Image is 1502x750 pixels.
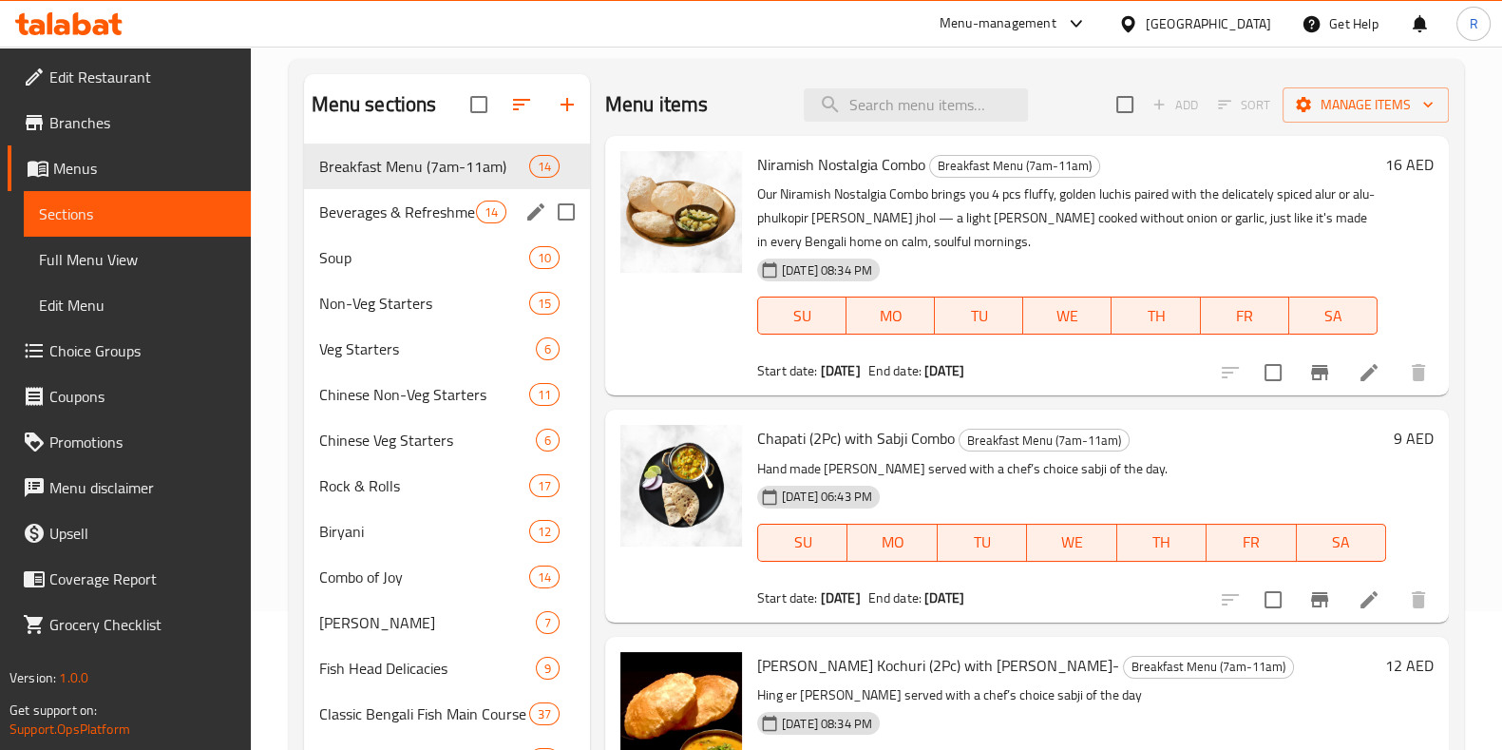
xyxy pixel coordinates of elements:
[49,613,236,636] span: Grocery Checklist
[1125,529,1199,556] span: TH
[39,202,236,225] span: Sections
[24,237,251,282] a: Full Menu View
[319,702,529,725] div: Classic Bengali Fish Main Course
[319,474,529,497] span: Rock & Rolls
[49,339,236,362] span: Choice Groups
[757,358,818,383] span: Start date:
[304,189,590,235] div: Beverages & Refreshments14edit
[757,183,1378,254] p: Our Niramish Nostalgia Combo brings you 4 pcs fluffy, golden luchis paired with the delicately sp...
[1201,297,1289,335] button: FR
[477,203,505,221] span: 14
[1206,90,1283,120] span: Select section first
[1297,577,1342,623] button: Branch-specific-item
[1208,302,1282,330] span: FR
[319,657,536,680] span: Fish Head Delicacies
[529,474,560,497] div: items
[757,651,1119,680] span: [PERSON_NAME] Kochuri (2Pc) with [PERSON_NAME]-
[39,294,236,317] span: Edit Menu
[1298,93,1434,117] span: Manage items
[8,602,251,647] a: Grocery Checklist
[10,665,56,690] span: Version:
[8,328,251,374] a: Choice Groups
[940,12,1056,35] div: Menu-management
[774,715,880,733] span: [DATE] 08:34 PM
[938,524,1027,562] button: TU
[868,358,922,383] span: End date:
[49,66,236,88] span: Edit Restaurant
[1119,302,1192,330] span: TH
[1283,87,1449,123] button: Manage items
[319,383,529,406] div: Chinese Non-Veg Starters
[1385,652,1434,679] h6: 12 AED
[1105,85,1145,125] span: Select section
[59,665,88,690] span: 1.0.0
[868,586,922,610] span: End date:
[304,554,590,600] div: Combo of Joy14
[304,326,590,372] div: Veg Starters6
[529,155,560,178] div: items
[536,611,560,634] div: items
[304,600,590,645] div: [PERSON_NAME]7
[942,302,1016,330] span: TU
[304,280,590,326] div: Non-Veg Starters15
[530,249,559,267] span: 10
[757,586,818,610] span: Start date:
[1289,297,1378,335] button: SA
[1207,524,1296,562] button: FR
[530,477,559,495] span: 17
[757,683,1378,707] p: Hing er [PERSON_NAME] served with a chef’s choice sabji of the day
[522,198,550,226] button: edit
[536,337,560,360] div: items
[319,155,529,178] div: Breakfast Menu (7am-11am)
[319,201,476,223] span: Beverages & Refreshments
[1358,361,1380,384] a: Edit menu item
[304,691,590,737] div: Classic Bengali Fish Main Course37
[757,297,846,335] button: SU
[1469,13,1477,34] span: R
[1385,151,1434,178] h6: 16 AED
[935,297,1023,335] button: TU
[49,111,236,134] span: Branches
[1297,350,1342,395] button: Branch-specific-item
[49,522,236,545] span: Upsell
[319,429,536,452] div: Chinese Veg Starters
[774,488,880,506] span: [DATE] 06:43 PM
[1358,588,1380,611] a: Edit menu item
[49,567,236,590] span: Coverage Report
[536,657,560,680] div: items
[1214,529,1288,556] span: FR
[855,529,929,556] span: MO
[8,374,251,419] a: Coupons
[319,246,529,269] span: Soup
[930,155,1099,177] span: Breakfast Menu (7am-11am)
[304,235,590,280] div: Soup10
[757,424,955,452] span: Chapati (2Pc) with Sabji Combo
[24,282,251,328] a: Edit Menu
[304,509,590,554] div: Biryani12
[537,614,559,632] span: 7
[804,88,1028,122] input: search
[1112,297,1200,335] button: TH
[8,100,251,145] a: Branches
[1023,297,1112,335] button: WE
[1124,656,1293,678] span: Breakfast Menu (7am-11am)
[536,429,560,452] div: items
[924,358,964,383] b: [DATE]
[459,85,499,125] span: Select all sections
[319,566,529,588] span: Combo of Joy
[1117,524,1207,562] button: TH
[319,292,529,315] div: Non-Veg Starters
[537,432,559,450] span: 6
[757,150,925,179] span: Niramish Nostalgia Combo
[8,145,251,191] a: Menus
[8,556,251,602] a: Coverage Report
[1145,90,1206,120] span: Add item
[319,611,536,634] div: Paturi Poribar
[304,144,590,189] div: Breakfast Menu (7am-11am)14
[49,476,236,499] span: Menu disclaimer
[620,425,742,547] img: Chapati (2Pc) with Sabji Combo
[1123,656,1294,679] div: Breakfast Menu (7am-11am)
